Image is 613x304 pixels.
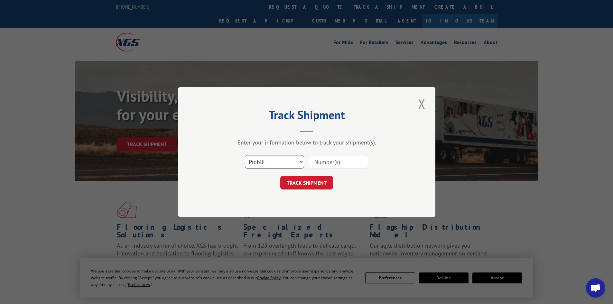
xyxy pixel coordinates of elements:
div: Enter your information below to track your shipment(s). [210,139,403,146]
a: Open chat [586,278,605,298]
button: TRACK SHIPMENT [280,176,333,189]
h2: Track Shipment [210,110,403,123]
input: Number(s) [309,155,368,169]
button: Close modal [416,95,427,113]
